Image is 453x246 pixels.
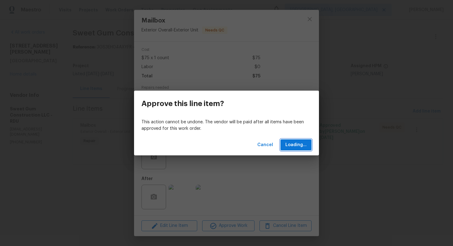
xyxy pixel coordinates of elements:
[285,141,307,149] span: Loading...
[141,119,312,132] p: This action cannot be undone. The vendor will be paid after all items have been approved for this...
[141,99,224,108] h3: Approve this line item?
[280,139,312,151] button: Loading...
[257,141,273,149] span: Cancel
[255,139,275,151] button: Cancel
